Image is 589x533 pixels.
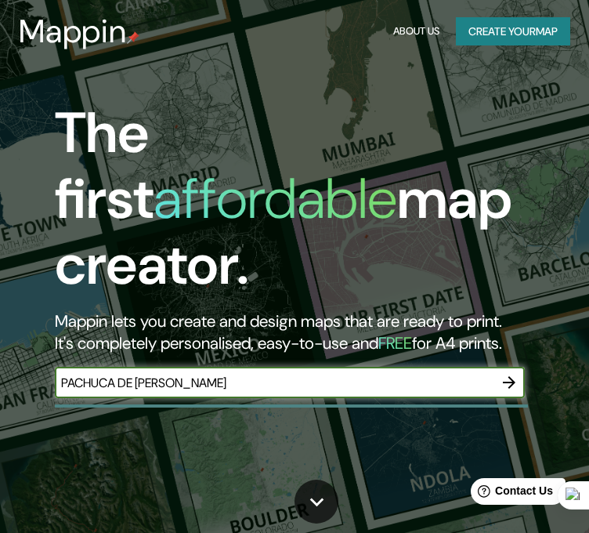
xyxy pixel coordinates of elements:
img: mappin-pin [127,31,139,44]
h2: Mappin lets you create and design maps that are ready to print. It's completely personalised, eas... [55,310,526,354]
iframe: Help widget launcher [450,472,572,516]
h3: Mappin [19,13,127,50]
button: About Us [389,17,443,46]
h1: affordable [154,162,397,235]
h1: The first map creator. [55,100,526,310]
button: Create yourmap [456,17,570,46]
h5: FREE [378,332,412,354]
input: Choose your favourite place [55,374,493,392]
